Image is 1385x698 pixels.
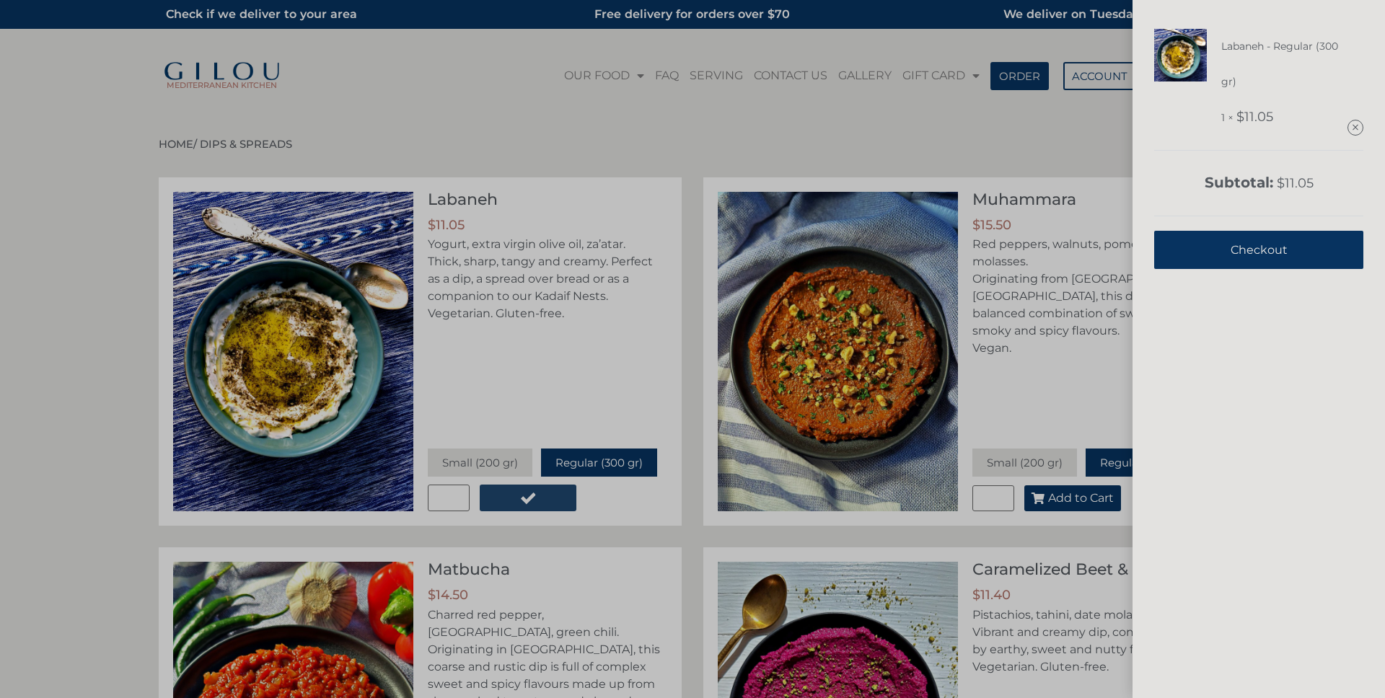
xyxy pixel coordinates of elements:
[1154,231,1363,269] a: Checkout
[1231,232,1288,268] span: Checkout
[1236,109,1273,125] bdi: 11.05
[1236,109,1244,125] span: $
[1277,175,1285,191] span: $
[1205,174,1273,191] strong: Subtotal:
[1221,111,1234,124] span: 1 ×
[1277,175,1314,191] bdi: 11.05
